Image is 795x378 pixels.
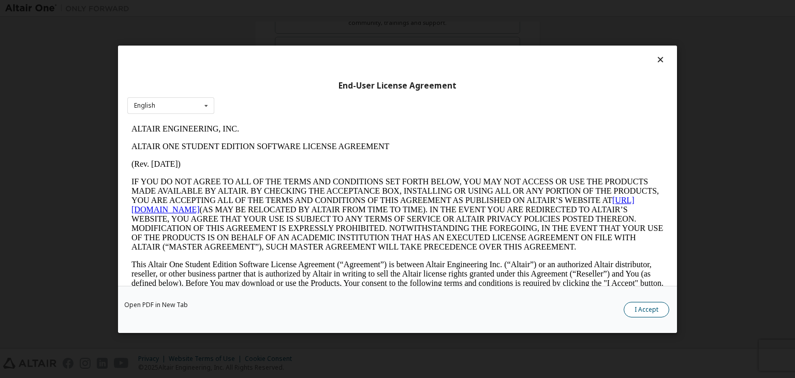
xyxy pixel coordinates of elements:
div: English [134,103,155,109]
p: ALTAIR ENGINEERING, INC. [4,4,536,13]
a: [URL][DOMAIN_NAME] [4,76,507,94]
p: IF YOU DO NOT AGREE TO ALL OF THE TERMS AND CONDITIONS SET FORTH BELOW, YOU MAY NOT ACCESS OR USE... [4,57,536,132]
button: I Accept [624,302,669,317]
a: Open PDF in New Tab [124,302,188,308]
div: End-User License Agreement [127,80,668,91]
p: (Rev. [DATE]) [4,39,536,49]
p: ALTAIR ONE STUDENT EDITION SOFTWARE LICENSE AGREEMENT [4,22,536,31]
p: This Altair One Student Edition Software License Agreement (“Agreement”) is between Altair Engine... [4,140,536,177]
